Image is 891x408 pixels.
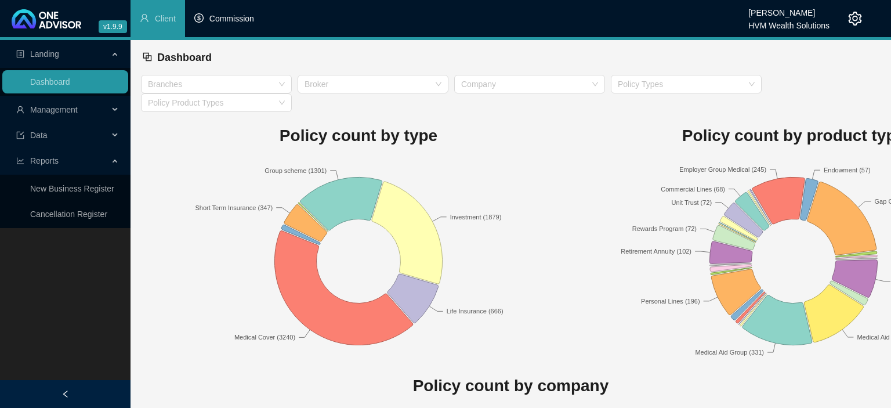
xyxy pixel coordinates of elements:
[30,49,59,59] span: Landing
[30,77,70,86] a: Dashboard
[12,9,81,28] img: 2df55531c6924b55f21c4cf5d4484680-logo-light.svg
[141,123,576,149] h1: Policy count by type
[157,52,212,63] span: Dashboard
[30,184,114,193] a: New Business Register
[234,334,295,341] text: Medical Cover (3240)
[16,106,24,114] span: user
[641,297,700,304] text: Personal Lines (196)
[679,166,766,173] text: Employer Group Medical (245)
[195,204,273,211] text: Short Term Insurance (347)
[141,373,881,399] h1: Policy count by company
[748,3,830,16] div: [PERSON_NAME]
[16,157,24,165] span: line-chart
[61,390,70,398] span: left
[16,131,24,139] span: import
[30,156,59,165] span: Reports
[632,225,697,232] text: Rewards Program (72)
[155,14,176,23] span: Client
[447,308,504,315] text: Life Insurance (666)
[695,349,764,356] text: Medical Aid Group (331)
[209,14,254,23] span: Commission
[265,167,327,174] text: Group scheme (1301)
[194,13,204,23] span: dollar
[621,247,691,254] text: Retirement Annuity (102)
[16,50,24,58] span: profile
[450,213,502,220] text: Investment (1879)
[661,185,725,192] text: Commercial Lines (68)
[30,105,78,114] span: Management
[671,198,712,205] text: Unit Trust (72)
[848,12,862,26] span: setting
[824,167,871,174] text: Endowment (57)
[142,52,153,62] span: block
[748,16,830,28] div: HVM Wealth Solutions
[140,13,149,23] span: user
[30,131,48,140] span: Data
[99,20,127,33] span: v1.9.9
[30,210,107,219] a: Cancellation Register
